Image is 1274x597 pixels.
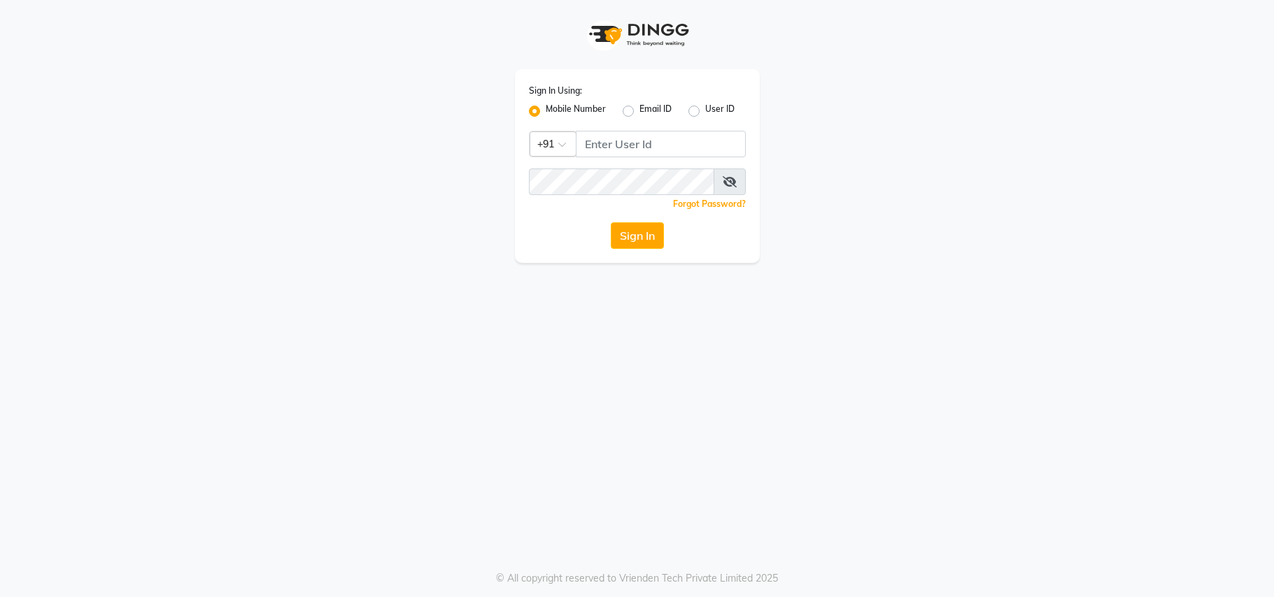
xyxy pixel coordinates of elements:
[529,168,714,195] input: Username
[611,222,664,249] button: Sign In
[705,103,735,120] label: User ID
[639,103,672,120] label: Email ID
[529,85,582,97] label: Sign In Using:
[576,131,746,157] input: Username
[581,14,693,55] img: logo1.svg
[546,103,606,120] label: Mobile Number
[673,199,746,209] a: Forgot Password?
